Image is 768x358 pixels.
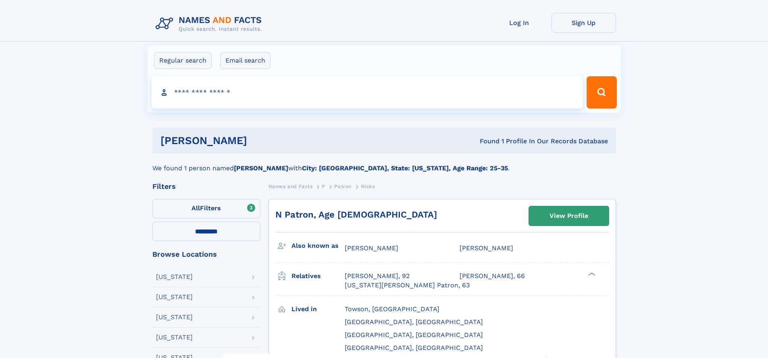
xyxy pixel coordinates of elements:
[152,251,260,258] div: Browse Locations
[234,164,288,172] b: [PERSON_NAME]
[587,76,616,109] button: Search Button
[220,52,271,69] label: Email search
[529,206,609,226] a: View Profile
[345,344,483,352] span: [GEOGRAPHIC_DATA], [GEOGRAPHIC_DATA]
[275,209,437,220] a: N Patron, Age [DEMOGRAPHIC_DATA]
[302,164,508,172] b: City: [GEOGRAPHIC_DATA], State: [US_STATE], Age Range: 25-35
[552,13,616,33] a: Sign Up
[586,272,596,277] div: ❯
[152,76,583,109] input: search input
[487,13,552,33] a: Log In
[152,199,260,218] label: Filters
[291,302,345,316] h3: Lived in
[363,137,608,146] div: Found 1 Profile In Our Records Database
[345,272,410,281] a: [PERSON_NAME], 92
[334,181,352,191] a: Patron
[156,274,193,280] div: [US_STATE]
[460,272,525,281] a: [PERSON_NAME], 66
[154,52,212,69] label: Regular search
[152,183,260,190] div: Filters
[156,314,193,320] div: [US_STATE]
[291,239,345,253] h3: Also known as
[345,305,439,313] span: Towson, [GEOGRAPHIC_DATA]
[334,184,352,189] span: Patron
[345,318,483,326] span: [GEOGRAPHIC_DATA], [GEOGRAPHIC_DATA]
[191,204,200,212] span: All
[345,244,398,252] span: [PERSON_NAME]
[345,331,483,339] span: [GEOGRAPHIC_DATA], [GEOGRAPHIC_DATA]
[160,136,364,146] h1: [PERSON_NAME]
[156,334,193,341] div: [US_STATE]
[460,244,513,252] span: [PERSON_NAME]
[152,154,616,173] div: We found 1 person named with .
[291,269,345,283] h3: Relatives
[361,184,375,189] span: Nicko
[268,181,313,191] a: Names and Facts
[322,184,325,189] span: P
[549,207,588,225] div: View Profile
[322,181,325,191] a: P
[152,13,268,35] img: Logo Names and Facts
[156,294,193,300] div: [US_STATE]
[345,281,470,290] a: [US_STATE][PERSON_NAME] Patron, 63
